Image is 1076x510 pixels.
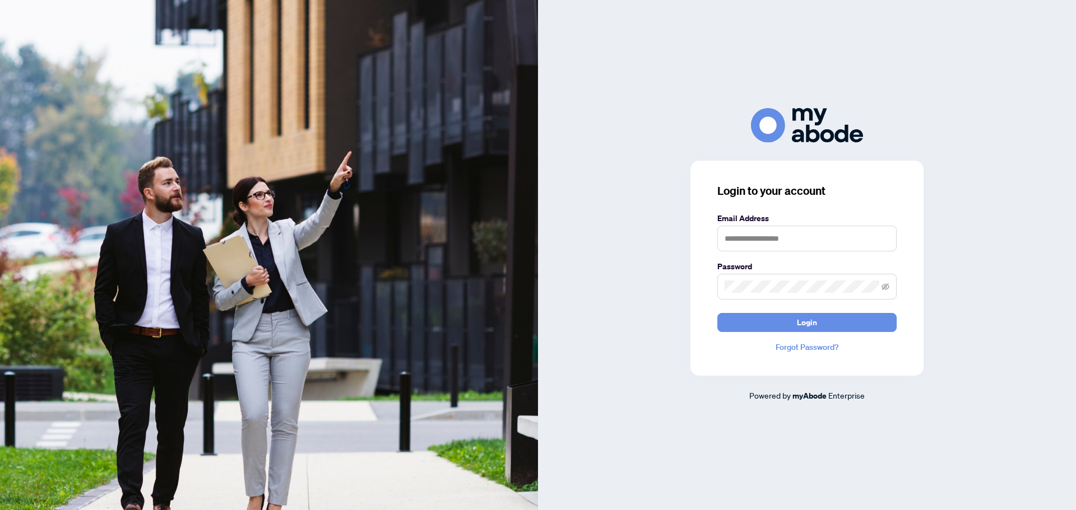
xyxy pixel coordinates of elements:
[751,108,863,142] img: ma-logo
[717,313,897,332] button: Login
[797,314,817,331] span: Login
[717,212,897,224] label: Email Address
[749,390,791,400] span: Powered by
[717,183,897,199] h3: Login to your account
[882,283,889,291] span: eye-invisible
[828,390,865,400] span: Enterprise
[717,260,897,273] label: Password
[717,341,897,353] a: Forgot Password?
[792,390,827,402] a: myAbode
